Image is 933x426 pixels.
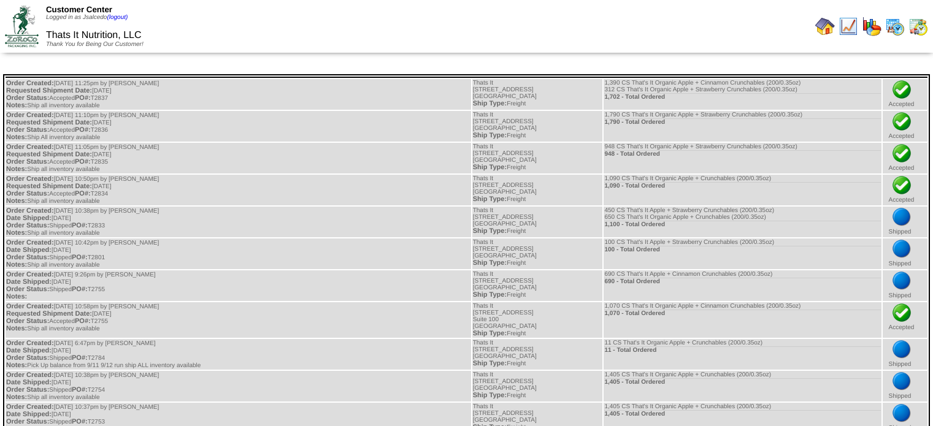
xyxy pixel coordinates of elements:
[6,119,92,126] span: Requested Shipment Date:
[6,151,92,158] span: Requested Shipment Date:
[604,221,880,228] div: 1,100 - Total Ordered
[472,175,603,205] td: Thats It [STREET_ADDRESS] [GEOGRAPHIC_DATA] Freight
[473,291,507,299] span: Ship Type:
[6,143,54,151] span: Order Created:
[883,339,927,370] td: Shipped
[107,14,128,21] a: (logout)
[6,215,52,222] span: Date Shipped:
[75,190,91,197] span: PO#:
[75,126,91,134] span: PO#:
[6,386,49,394] span: Order Status:
[6,278,52,286] span: Date Shipped:
[472,79,603,110] td: Thats It [STREET_ADDRESS] [GEOGRAPHIC_DATA] Freight
[604,182,880,189] div: 1,090 - Total Ordered
[472,207,603,237] td: Thats It [STREET_ADDRESS] [GEOGRAPHIC_DATA] Freight
[6,102,27,109] span: Notes:
[604,79,881,110] td: 1,390 CS That's It Organic Apple + Cinnamon Crunchables (200/0.35oz) 312 CS That's It Organic App...
[862,17,881,36] img: graph.gif
[473,259,507,267] span: Ship Type:
[72,418,88,425] span: PO#:
[604,339,881,370] td: 11 CS That's It Organic Apple + Crunchables (200/0.35oz)
[6,362,27,369] span: Notes:
[72,386,88,394] span: PO#:
[883,207,927,237] td: Shipped
[472,111,603,142] td: Thats It [STREET_ADDRESS] [GEOGRAPHIC_DATA] Freight
[908,17,928,36] img: calendarinout.gif
[6,246,52,254] span: Date Shipped:
[892,403,912,423] img: bluedot.png
[604,310,880,317] div: 1,070 - Total Ordered
[883,371,927,401] td: Shipped
[6,112,54,119] span: Order Created:
[6,418,49,425] span: Order Status:
[6,271,54,278] span: Order Created:
[6,229,27,237] span: Notes:
[6,207,54,215] span: Order Created:
[6,371,54,379] span: Order Created:
[72,354,88,362] span: PO#:
[6,134,27,141] span: Notes:
[46,41,144,48] span: Thank You for Being Our Customer!
[604,378,880,386] div: 1,405 - Total Ordered
[472,302,603,338] td: Thats It [STREET_ADDRESS] Suite 100 [GEOGRAPHIC_DATA] Freight
[6,126,49,134] span: Order Status:
[6,403,54,411] span: Order Created:
[6,222,49,229] span: Order Status:
[75,318,91,325] span: PO#:
[883,111,927,142] td: Accepted
[46,30,142,40] span: Thats It Nutrition, LLC
[604,118,880,126] div: 1,790 - Total Ordered
[472,143,603,173] td: Thats It [STREET_ADDRESS] [GEOGRAPHIC_DATA] Freight
[6,411,52,418] span: Date Shipped:
[604,246,880,253] div: 100 - Total Ordered
[6,80,54,87] span: Order Created:
[6,354,49,362] span: Order Status:
[604,302,881,338] td: 1,070 CS That's It Organic Apple + Cinnamon Crunchables (200/0.35oz)
[6,379,52,386] span: Date Shipped:
[6,286,49,293] span: Order Status:
[472,339,603,370] td: Thats It [STREET_ADDRESS] [GEOGRAPHIC_DATA] Freight
[6,94,49,102] span: Order Status:
[473,227,507,235] span: Ship Type:
[6,143,471,173] td: [DATE] 11:05pm by [PERSON_NAME] [DATE] Accepted T2835 Ship all inventory available
[6,175,54,183] span: Order Created:
[604,371,881,401] td: 1,405 CS That's It Organic Apple + Crunchables (200/0.35oz)
[6,293,27,300] span: Notes:
[892,271,912,291] img: bluedot.png
[604,93,880,101] div: 1,702 - Total Ordered
[6,183,92,190] span: Requested Shipment Date:
[473,330,507,337] span: Ship Type:
[6,339,471,370] td: [DATE] 6:47pm by [PERSON_NAME] [DATE] Shipped T2784 Pick Up balance from 9/11 9/12 run ship ALL i...
[75,94,91,102] span: PO#:
[604,175,881,205] td: 1,090 CS That's It Organic Apple + Crunchables (200/0.35oz)
[604,278,880,285] div: 690 - Total Ordered
[6,325,27,332] span: Notes:
[6,261,27,268] span: Notes:
[6,303,54,310] span: Order Created:
[604,150,880,158] div: 948 - Total Ordered
[6,347,52,354] span: Date Shipped:
[604,143,881,173] td: 948 CS That's It Organic Apple + Strawberry Crunchables (200/0.35oz)
[883,238,927,269] td: Shipped
[6,340,54,347] span: Order Created:
[46,5,112,14] span: Customer Center
[472,270,603,301] td: Thats It [STREET_ADDRESS] [GEOGRAPHIC_DATA] Freight
[6,310,92,318] span: Requested Shipment Date:
[6,394,27,401] span: Notes:
[6,111,471,142] td: [DATE] 11:10pm by [PERSON_NAME] [DATE] Accepted T2836 Ship All inventory available
[604,410,880,417] div: 1,405 - Total Ordered
[604,238,881,269] td: 100 CS That's It Apple + Strawberry Crunchables (200/0.35oz)
[46,14,128,21] span: Logged in as Jsalcedo
[892,207,912,227] img: bluedot.png
[6,318,49,325] span: Order Status:
[604,270,881,301] td: 690 CS That's It Apple + Cinnamon Crunchables (200/0.35oz)
[6,79,471,110] td: [DATE] 11:25pm by [PERSON_NAME] [DATE] Accepted T2837 Ship all inventory available
[72,222,88,229] span: PO#:
[892,143,912,163] img: check.png
[892,112,912,131] img: check.png
[6,207,471,237] td: [DATE] 10:38pm by [PERSON_NAME] [DATE] Shipped T2833 Ship all inventory available
[885,17,905,36] img: calendarprod.gif
[892,175,912,195] img: check.png
[883,79,927,110] td: Accepted
[473,100,507,107] span: Ship Type:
